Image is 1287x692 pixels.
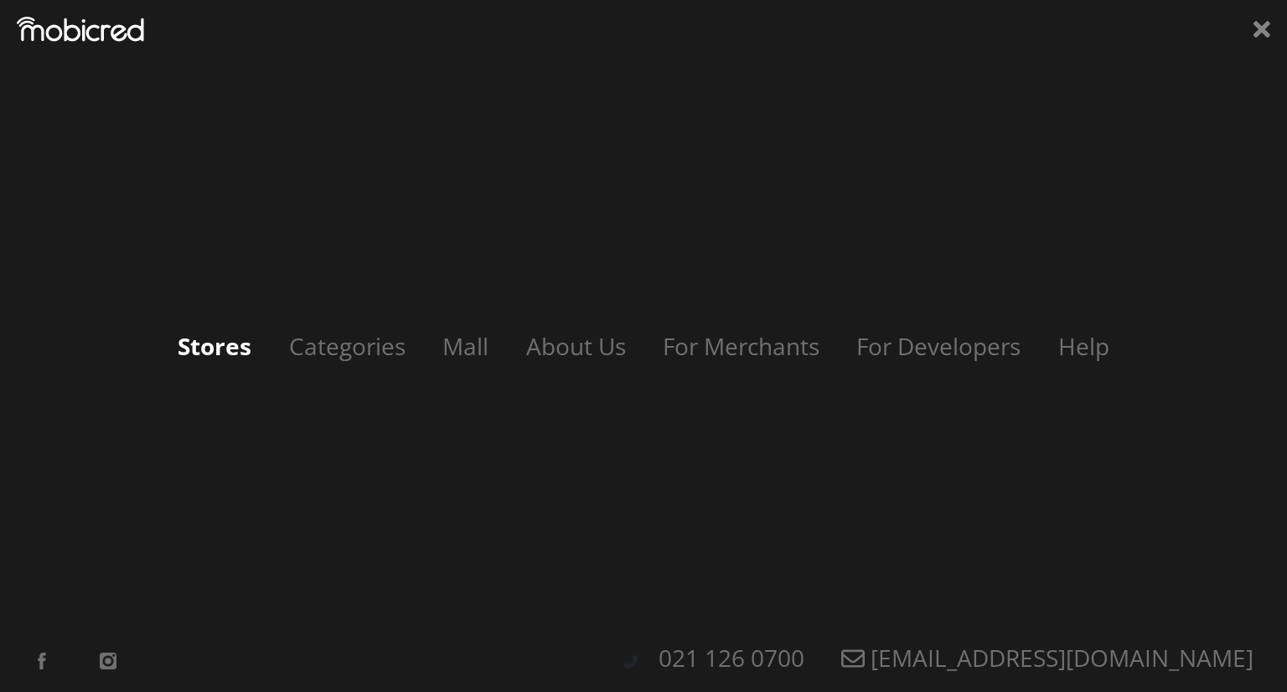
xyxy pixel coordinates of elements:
a: Mall [426,330,505,362]
a: 021 126 0700 [642,642,821,674]
a: [EMAIL_ADDRESS][DOMAIN_NAME] [824,642,1270,674]
a: For Developers [840,330,1037,362]
a: For Merchants [646,330,836,362]
a: Help [1041,330,1126,362]
a: Categories [272,330,422,362]
img: Mobicred [17,17,144,42]
a: About Us [509,330,643,362]
a: Stores [161,330,268,362]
